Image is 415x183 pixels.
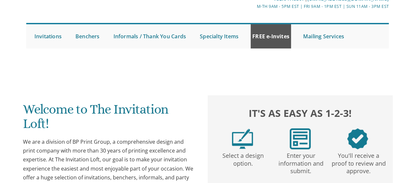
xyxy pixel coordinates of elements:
[251,24,291,48] a: FREE e-Invites
[273,149,328,175] p: Enter your information and submit.
[147,3,389,10] div: M-Th 9am - 5pm EST | Fri 9am - 1pm EST | Sun 11am - 3pm EST
[198,24,240,48] a: Specialty Items
[347,128,368,149] img: step3.png
[74,24,101,48] a: Benchers
[331,149,386,175] p: You'll receive a proof to review and approve.
[23,102,196,136] h1: Welcome to The Invitation Loft!
[214,106,386,120] h2: It's as easy as 1-2-3!
[290,128,311,149] img: step2.png
[33,24,63,48] a: Invitations
[112,24,188,48] a: Informals / Thank You Cards
[216,149,271,167] p: Select a design option.
[301,24,346,48] a: Mailing Services
[232,128,253,149] img: step1.png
